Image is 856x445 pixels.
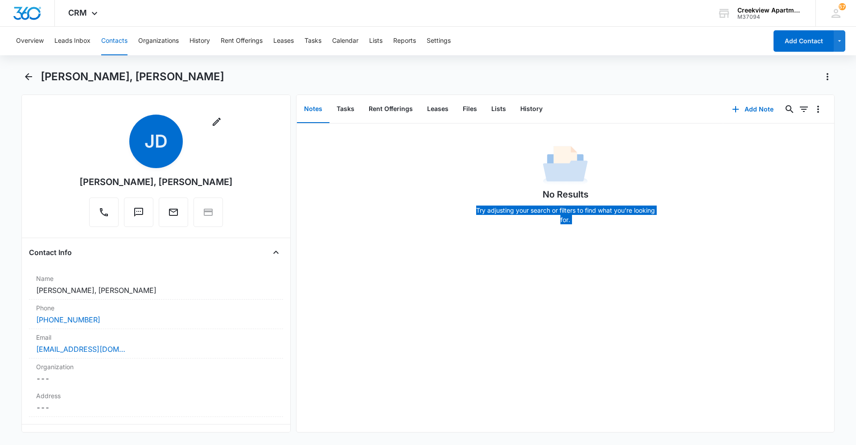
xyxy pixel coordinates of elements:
button: Organizations [138,27,179,55]
button: Settings [427,27,451,55]
span: 57 [839,3,846,10]
div: Email[EMAIL_ADDRESS][DOMAIN_NAME] [29,329,283,358]
label: Organization [36,362,276,371]
button: Close [269,245,283,260]
button: Text [124,198,153,227]
button: Rent Offerings [221,27,263,55]
div: [PERSON_NAME], [PERSON_NAME] [79,175,233,189]
label: Phone [36,303,276,313]
button: Leases [420,95,456,123]
span: JD [129,115,183,168]
button: Call [89,198,119,227]
h1: [PERSON_NAME], [PERSON_NAME] [41,70,224,83]
h1: No Results [543,188,588,201]
button: Rent Offerings [362,95,420,123]
p: Try adjusting your search or filters to find what you’re looking for. [472,206,659,224]
button: History [513,95,550,123]
div: Phone[PHONE_NUMBER] [29,300,283,329]
button: Notes [297,95,329,123]
button: Contacts [101,27,128,55]
a: Call [89,211,119,219]
button: Tasks [305,27,321,55]
div: account id [737,14,802,20]
h4: Contact Info [29,247,72,258]
a: [EMAIL_ADDRESS][DOMAIN_NAME] [36,344,125,354]
dd: --- [36,373,276,384]
button: Files [456,95,484,123]
span: CRM [68,8,87,17]
label: Address [36,391,276,400]
button: Back [21,70,35,84]
label: Name [36,274,276,283]
button: Overview [16,27,44,55]
div: notifications count [839,3,846,10]
a: Email [159,211,188,219]
button: Calendar [332,27,358,55]
button: History [189,27,210,55]
img: No Data [543,143,588,188]
button: Search... [782,102,797,116]
button: Actions [820,70,835,84]
div: Address--- [29,387,283,417]
div: Name[PERSON_NAME], [PERSON_NAME] [29,270,283,300]
button: Overflow Menu [811,102,825,116]
button: Email [159,198,188,227]
a: Text [124,211,153,219]
button: Leads Inbox [54,27,91,55]
div: account name [737,7,802,14]
div: Organization--- [29,358,283,387]
label: Email [36,333,276,342]
a: [PHONE_NUMBER] [36,314,100,325]
button: Lists [484,95,513,123]
button: Tasks [329,95,362,123]
button: Reports [393,27,416,55]
dd: --- [36,402,276,413]
button: Add Contact [774,30,834,52]
dd: [PERSON_NAME], [PERSON_NAME] [36,285,276,296]
button: Lists [369,27,383,55]
button: Filters [797,102,811,116]
button: Leases [273,27,294,55]
button: Add Note [723,99,782,120]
